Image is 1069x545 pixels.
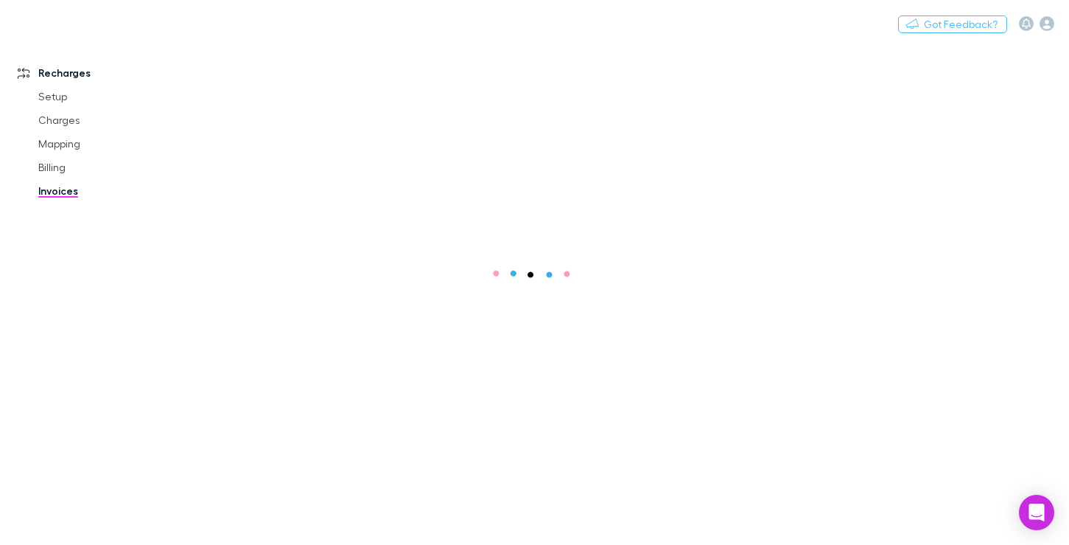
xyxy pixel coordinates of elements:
button: Got Feedback? [898,15,1007,33]
a: Charges [24,108,192,132]
a: Recharges [3,61,192,85]
div: Open Intercom Messenger [1019,495,1054,530]
a: Setup [24,85,192,108]
a: Mapping [24,132,192,156]
a: Invoices [24,179,192,203]
a: Billing [24,156,192,179]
